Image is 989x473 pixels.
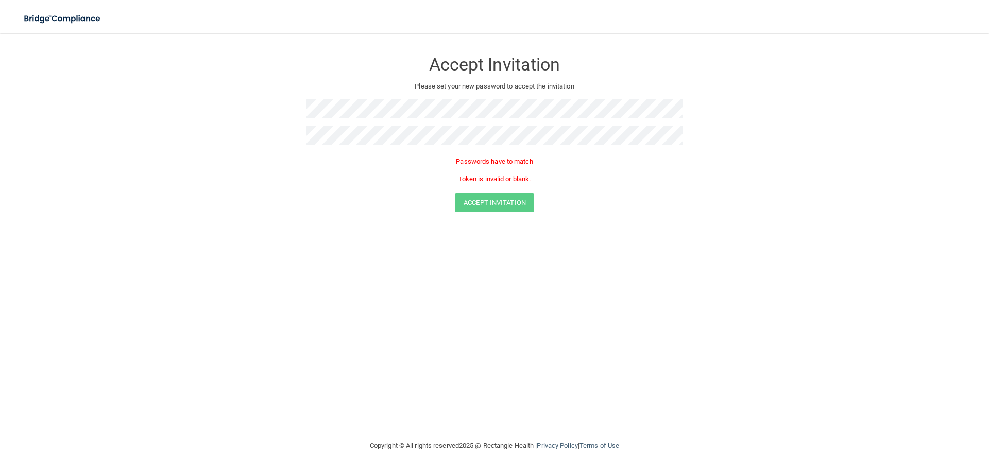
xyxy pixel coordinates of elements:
div: Copyright © All rights reserved 2025 @ Rectangle Health | | [306,429,683,462]
p: Passwords have to match [306,155,683,168]
h3: Accept Invitation [306,55,683,74]
button: Accept Invitation [455,193,534,212]
a: Privacy Policy [537,442,577,449]
p: Token is invalid or blank. [306,173,683,185]
a: Terms of Use [579,442,619,449]
p: Please set your new password to accept the invitation [314,80,675,93]
img: bridge_compliance_login_screen.278c3ca4.svg [15,8,110,29]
